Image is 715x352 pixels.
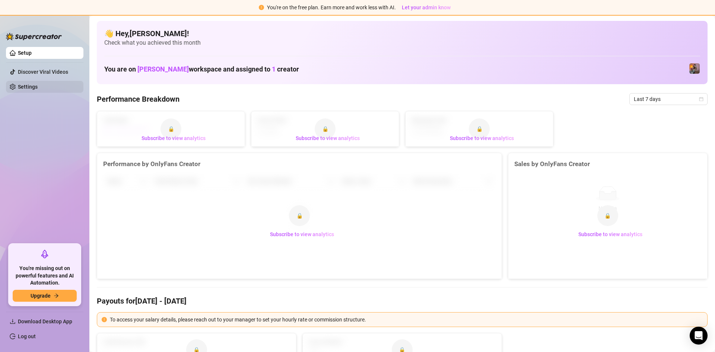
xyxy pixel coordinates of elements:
[264,228,340,240] button: Subscribe to view analytics
[97,94,179,104] h4: Performance Breakdown
[6,33,62,40] img: logo-BBDzfeDw.svg
[399,3,454,12] button: Let your admin know
[572,228,648,240] button: Subscribe to view analytics
[102,317,107,322] span: exclamation-circle
[296,135,360,141] span: Subscribe to view analytics
[104,39,700,47] span: Check what you achieved this month
[31,293,51,299] span: Upgrade
[634,93,703,105] span: Last 7 days
[290,132,366,144] button: Subscribe to view analytics
[13,265,77,287] span: You're missing out on powerful features and AI Automation.
[18,84,38,90] a: Settings
[110,315,703,324] div: To access your salary details, please reach out to your manager to set your hourly rate or commis...
[142,135,206,141] span: Subscribe to view analytics
[578,231,642,237] span: Subscribe to view analytics
[450,135,514,141] span: Subscribe to view analytics
[699,97,703,101] span: calendar
[270,231,334,237] span: Subscribe to view analytics
[18,69,68,75] a: Discover Viral Videos
[289,205,310,226] div: 🔒
[267,4,396,10] span: You're on the free plan. Earn more and work less with AI.
[137,65,189,73] span: [PERSON_NAME]
[104,28,700,39] h4: 👋 Hey, [PERSON_NAME] !
[18,318,72,324] span: Download Desktop App
[259,5,264,10] span: exclamation-circle
[402,4,451,10] span: Let your admin know
[690,327,708,345] div: Open Intercom Messenger
[161,118,181,139] div: 🔒
[272,65,276,73] span: 1
[13,290,77,302] button: Upgradearrow-right
[10,318,16,324] span: download
[18,50,32,56] a: Setup
[689,63,700,74] img: Alexus
[469,118,490,139] div: 🔒
[315,118,336,139] div: 🔒
[18,333,36,339] a: Log out
[54,293,59,298] span: arrow-right
[597,205,618,226] div: 🔒
[40,250,49,259] span: rocket
[97,296,708,306] h4: Payouts for [DATE] - [DATE]
[444,132,520,144] button: Subscribe to view analytics
[136,132,212,144] button: Subscribe to view analytics
[104,65,299,73] h1: You are on workspace and assigned to creator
